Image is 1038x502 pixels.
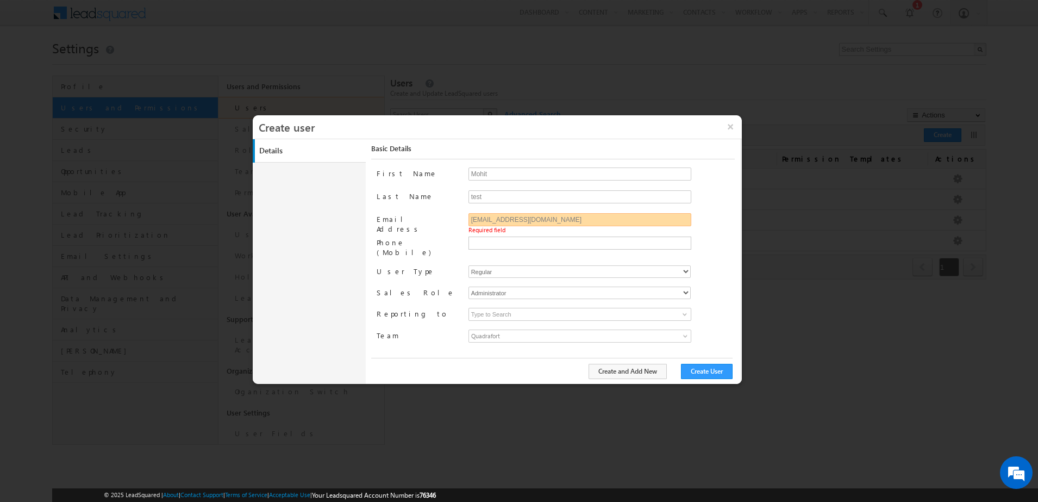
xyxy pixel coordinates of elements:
a: About [163,491,179,498]
button: Create User [681,364,733,379]
label: Phone (Mobile) [377,237,459,257]
span: Required field [468,226,505,233]
em: Start Chat [148,335,197,350]
textarea: Type your message and hit 'Enter' [14,101,198,326]
div: Chat with us now [57,57,183,71]
span: © 2025 LeadSquared | | | | | [104,490,436,500]
span: Your Leadsquared Account Number is [312,491,436,499]
span: 76346 [420,491,436,499]
div: Basic Details [371,144,735,159]
input: Type to Search [468,308,691,321]
button: × [719,115,742,138]
label: Team [377,330,459,340]
label: User Type [377,265,459,276]
h3: Create user [259,115,742,138]
button: Create and Add New [589,364,667,379]
a: Terms of Service [225,491,267,498]
label: Reporting to [377,308,459,319]
a: Acceptable Use [269,491,310,498]
a: Contact Support [180,491,223,498]
img: d_60004797649_company_0_60004797649 [18,57,46,71]
a: Details [255,139,368,163]
span: Quadrafort [469,330,635,342]
label: Sales Role [377,287,459,298]
div: Minimize live chat window [178,5,204,32]
label: Last Name [377,190,459,201]
label: Email Address [377,213,459,234]
a: Show All Items [677,309,690,320]
label: First Name [377,168,459,178]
